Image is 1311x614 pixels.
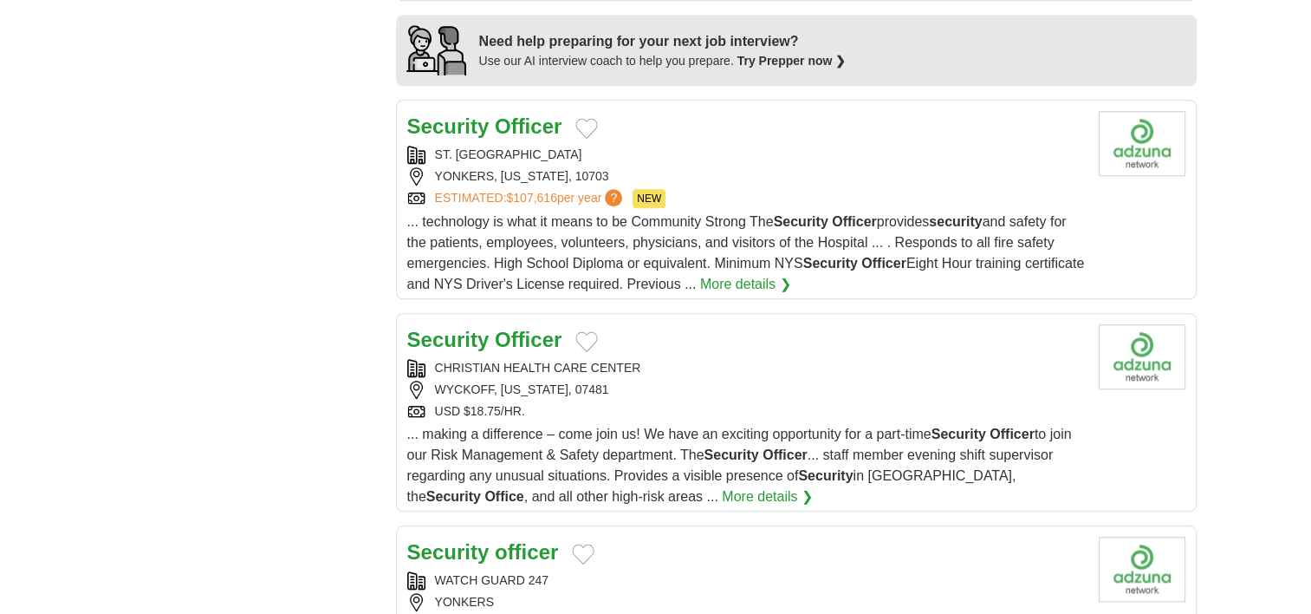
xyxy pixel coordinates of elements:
a: ST. [GEOGRAPHIC_DATA] [435,147,582,161]
div: CHRISTIAN HEALTH CARE CENTER [407,359,1085,377]
div: Need help preparing for your next job interview? [479,31,847,52]
strong: Security [704,447,759,462]
span: ... making a difference – come join us! We have an exciting opportunity for a part-time to join o... [407,427,1072,504]
a: More details ❯ [700,274,791,295]
strong: Security [407,328,490,351]
strong: Security [798,468,853,483]
div: YONKERS, [US_STATE], 10703 [407,167,1085,186]
strong: Officer [861,256,906,271]
strong: Office [484,489,523,504]
strong: Officer [990,427,1035,441]
button: Add to favorite jobs [572,544,594,565]
span: ... technology is what it means to be Community Strong The provides and safety for the patients, ... [407,214,1085,291]
strong: Officer [763,447,808,462]
a: Security Officer [407,114,562,138]
div: Use our AI interview coach to help you prepare. [479,52,847,70]
strong: Security [407,114,490,138]
button: Add to favorite jobs [575,331,598,352]
div: WYCKOFF, [US_STATE], 07481 [407,381,1085,399]
div: WATCH GUARD 247 [407,572,1085,590]
span: NEW [633,189,665,208]
a: More details ❯ [722,487,813,507]
strong: officer [495,540,558,564]
a: Security officer [407,540,559,564]
strong: Officer [495,328,561,351]
img: Company logo [1099,537,1185,602]
span: $107,616 [506,191,556,205]
a: Security Officer [407,328,562,351]
strong: Security [774,214,828,229]
strong: Security [426,489,481,504]
strong: security [929,214,982,229]
img: Company logo [1099,324,1185,389]
div: YONKERS [407,593,1085,611]
div: USD $18.75/HR. [407,402,1085,421]
a: Try Prepper now ❯ [737,54,847,68]
strong: Officer [832,214,877,229]
img: St. John's Riverside Hospital logo [1099,111,1185,176]
button: Add to favorite jobs [575,118,598,139]
span: ? [605,189,622,206]
strong: Security [931,427,986,441]
strong: Security [803,256,858,271]
strong: Officer [495,114,561,138]
a: ESTIMATED:$107,616per year? [435,189,626,208]
strong: Security [407,540,490,564]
